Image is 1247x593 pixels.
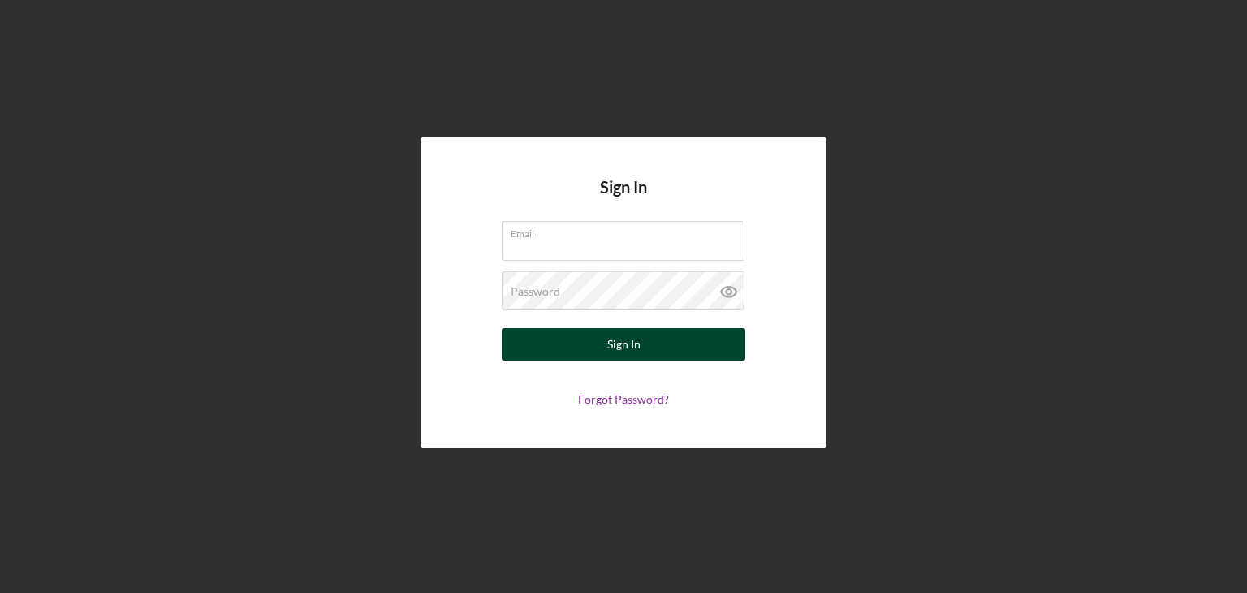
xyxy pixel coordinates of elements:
[511,222,744,240] label: Email
[511,285,560,298] label: Password
[607,328,641,361] div: Sign In
[600,178,647,221] h4: Sign In
[578,392,669,406] a: Forgot Password?
[502,328,745,361] button: Sign In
